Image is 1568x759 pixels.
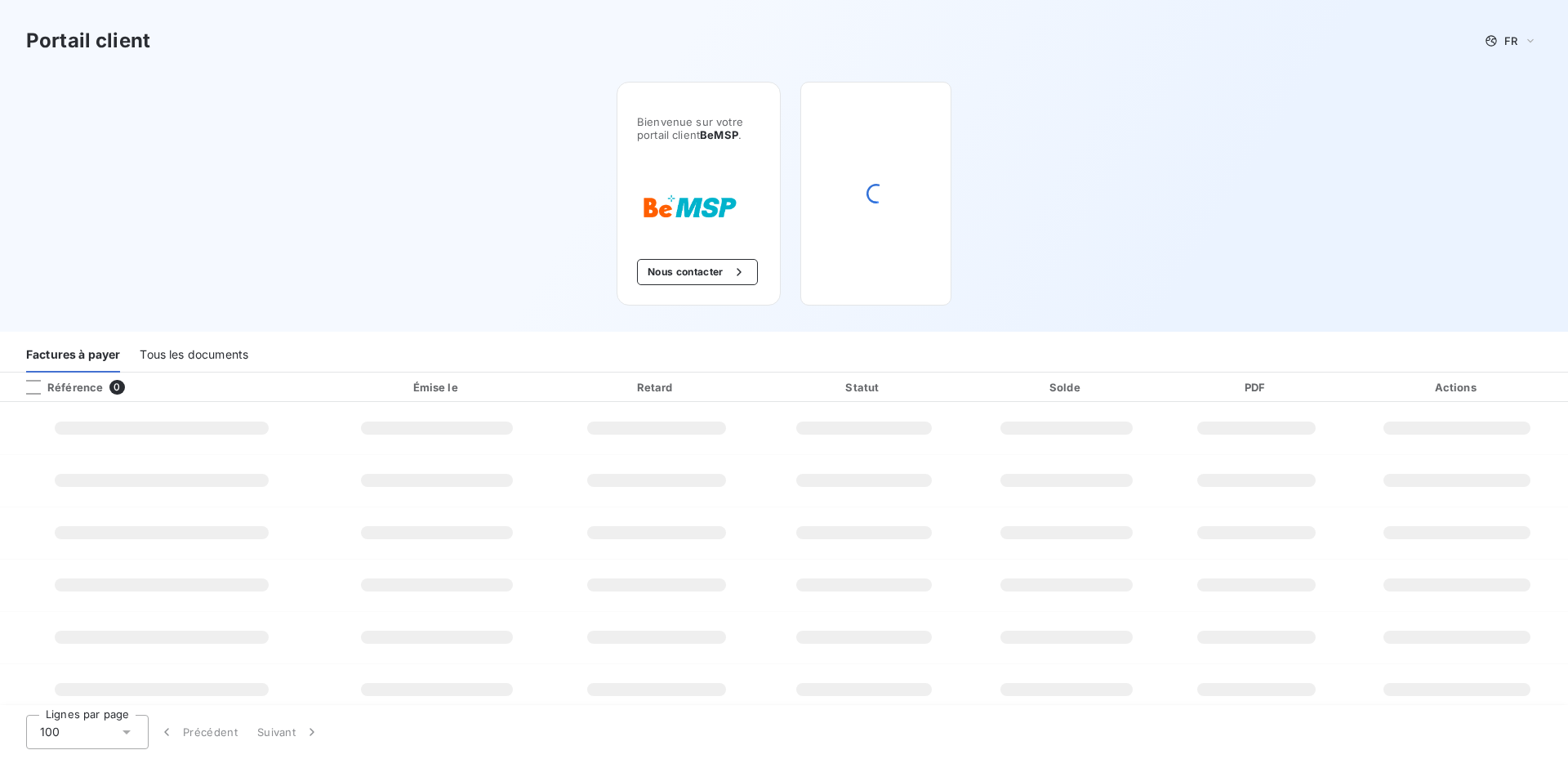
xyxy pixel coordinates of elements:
[149,715,247,749] button: Précédent
[637,259,758,285] button: Nous contacter
[969,379,1163,395] div: Solde
[555,379,758,395] div: Retard
[26,26,150,56] h3: Portail client
[40,724,60,740] span: 100
[1349,379,1565,395] div: Actions
[326,379,548,395] div: Émise le
[700,128,738,141] span: BeMSP
[637,115,760,141] span: Bienvenue sur votre portail client .
[140,338,248,373] div: Tous les documents
[13,380,103,395] div: Référence
[1504,34,1517,47] span: FR
[764,379,963,395] div: Statut
[26,338,120,373] div: Factures à payer
[109,380,124,395] span: 0
[247,715,330,749] button: Suivant
[1169,379,1343,395] div: PDF
[637,181,742,233] img: Company logo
